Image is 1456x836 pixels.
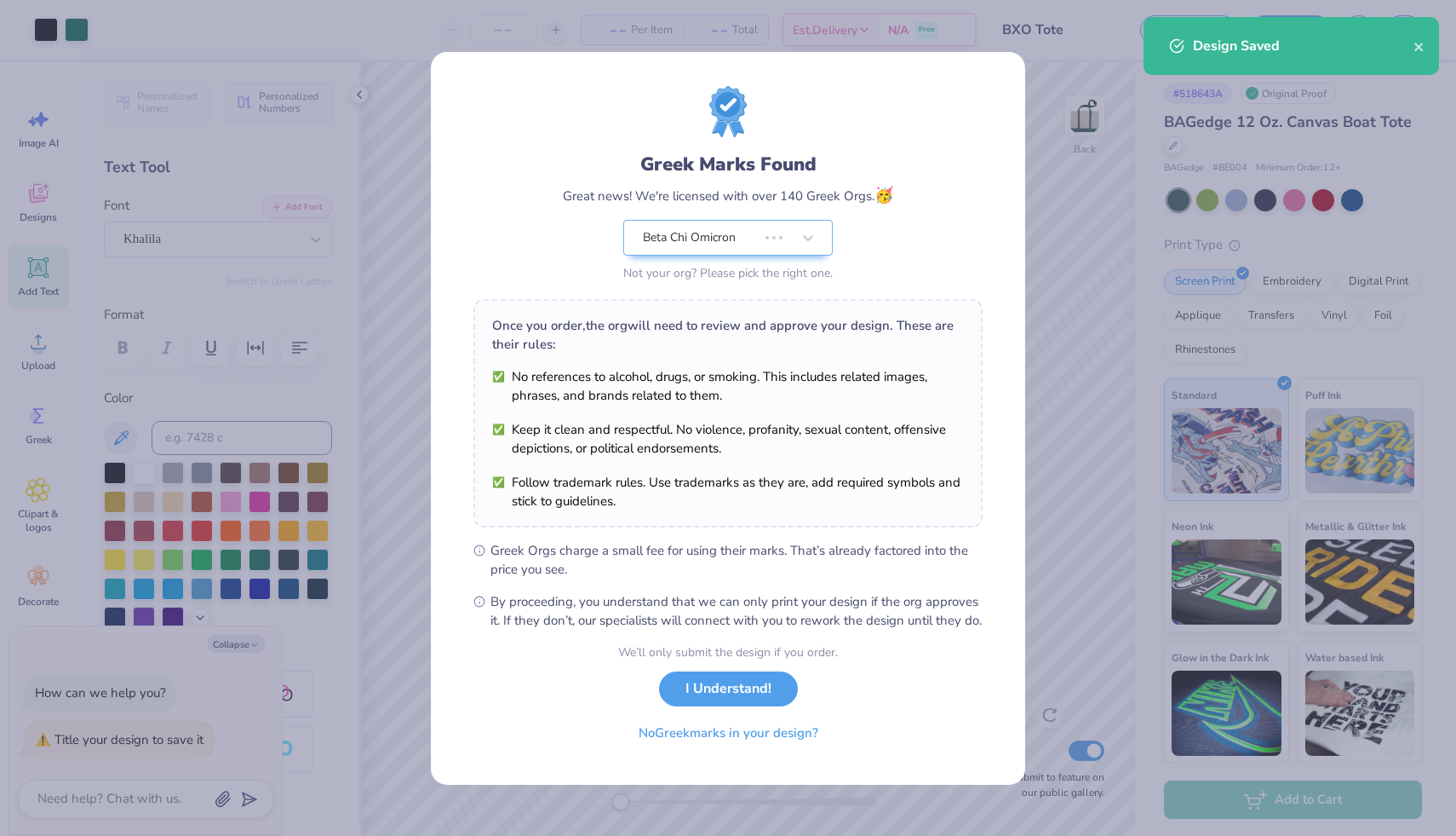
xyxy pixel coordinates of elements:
span: 🥳 [874,185,893,205]
div: We’ll only submit the design if you order. [618,643,838,661]
div: Not your org? Please pick the right one. [623,264,833,282]
div: Once you order, the org will need to review and approve your design. These are their rules: [492,316,964,354]
span: By proceeding, you understand that we can only print your design if the org approves it. If they ... [490,592,983,630]
img: License badge [709,86,747,137]
button: close [1413,36,1425,56]
button: I Understand! [659,672,798,706]
li: Keep it clean and respectful. No violence, profanity, sexual content, offensive depictions, or po... [492,420,964,458]
div: Design Saved [1193,36,1413,56]
li: No references to alcohol, drugs, or smoking. This includes related images, phrases, and brands re... [492,367,964,405]
div: Great news! We're licensed with over 140 Greek Orgs. [563,184,893,207]
li: Follow trademark rules. Use trademarks as they are, add required symbols and stick to guidelines. [492,473,964,510]
button: NoGreekmarks in your design? [624,716,833,751]
div: Greek Marks Found [640,151,817,178]
span: Greek Orgs charge a small fee for using their marks. That’s already factored into the price you see. [490,541,983,579]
